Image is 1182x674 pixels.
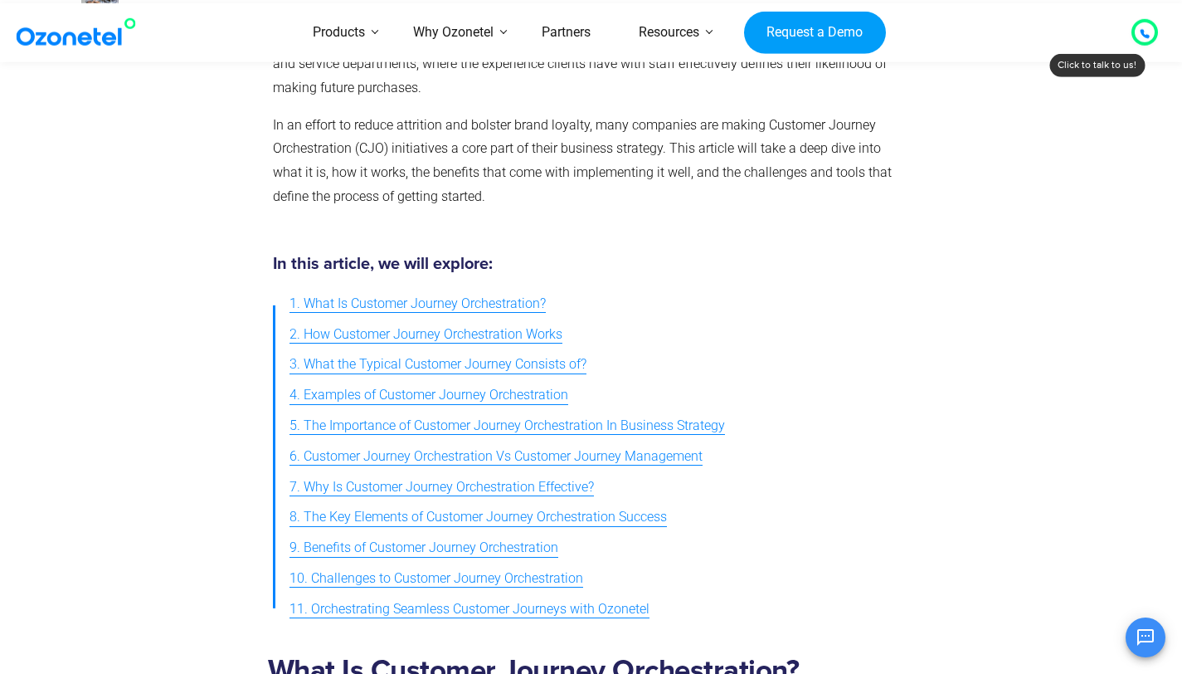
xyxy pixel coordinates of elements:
a: 9. Benefits of Customer Journey Orchestration [289,533,558,564]
span: The customer journey’s impact on business success can’t be overstated. It’s especially important ... [273,32,887,95]
a: 3. What the Typical Customer Journey Consists of? [289,349,586,380]
a: Resources [615,3,723,62]
a: 4. Examples of Customer Journey Orchestration [289,380,568,411]
span: 4. Examples of Customer Journey Orchestration [289,383,568,408]
button: Open chat [1126,618,1165,657]
span: 3. What the Typical Customer Journey Consists of? [289,353,586,377]
a: 8. The Key Elements of Customer Journey Orchestration Success [289,502,667,533]
a: Partners [518,3,615,62]
span: 9. Benefits of Customer Journey Orchestration [289,536,558,560]
span: 11. Orchestrating Seamless Customer Journeys with Ozonetel [289,598,649,622]
span: 1. What Is Customer Journey Orchestration? [289,292,546,316]
span: 8. The Key Elements of Customer Journey Orchestration Success [289,505,667,530]
a: Why Ozonetel [389,3,518,62]
h5: In this article, we will explore: [273,256,902,272]
span: In an effort to reduce attrition and bolster brand loyalty, many companies are making Customer Jo... [273,117,892,204]
a: 1. What Is Customer Journey Orchestration? [289,289,546,320]
a: 7. Why Is Customer Journey Orchestration Effective? [289,472,594,503]
span: 2. How Customer Journey Orchestration Works [289,323,562,347]
span: 5. The Importance of Customer Journey Orchestration In Business Strategy [289,414,725,438]
a: 10. Challenges to Customer Journey Orchestration [289,564,583,594]
span: 6. Customer Journey Orchestration Vs Customer Journey Management [289,445,703,469]
a: Request a Demo [744,11,886,54]
span: 7. Why Is Customer Journey Orchestration Effective? [289,476,594,500]
a: 11. Orchestrating Seamless Customer Journeys with Ozonetel [289,594,649,625]
a: 6. Customer Journey Orchestration Vs Customer Journey Management [289,442,703,472]
a: Products [289,3,389,62]
a: 5. The Importance of Customer Journey Orchestration In Business Strategy [289,411,725,442]
a: 2. How Customer Journey Orchestration Works [289,320,562,350]
span: 10. Challenges to Customer Journey Orchestration [289,567,583,591]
